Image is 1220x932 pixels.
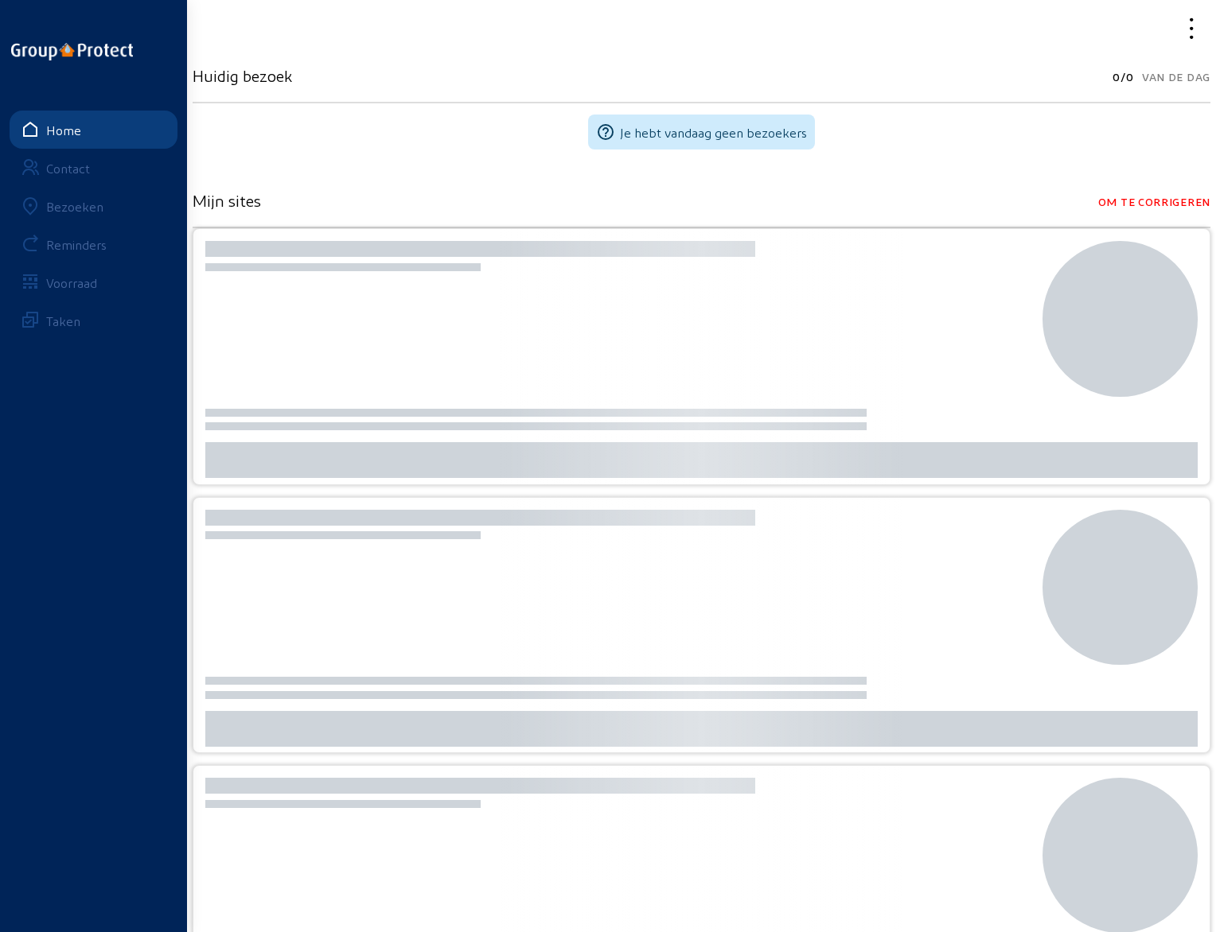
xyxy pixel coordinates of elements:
[10,149,177,187] a: Contact
[10,111,177,149] a: Home
[10,225,177,263] a: Reminders
[193,191,261,210] h3: Mijn sites
[46,122,81,138] div: Home
[596,122,615,142] mat-icon: help_outline
[10,187,177,225] a: Bezoeken
[193,66,292,85] h3: Huidig bezoek
[10,263,177,301] a: Voorraad
[620,125,807,140] span: Je hebt vandaag geen bezoekers
[11,43,133,60] img: logo-oneline.png
[10,301,177,340] a: Taken
[1142,66,1210,88] span: Van de dag
[46,237,107,252] div: Reminders
[1098,191,1210,213] span: Om te corrigeren
[46,313,80,328] div: Taken
[1113,66,1134,88] span: 0/0
[46,161,90,176] div: Contact
[46,275,97,290] div: Voorraad
[46,199,103,214] div: Bezoeken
